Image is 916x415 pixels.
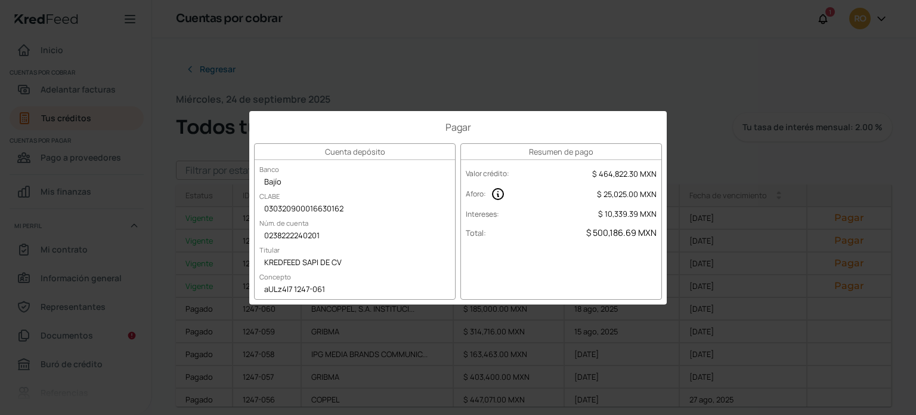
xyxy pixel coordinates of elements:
label: Aforo : [466,189,486,199]
h1: Pagar [254,121,662,134]
label: Banco [255,160,284,179]
label: Titular [255,241,284,259]
h3: Cuenta depósito [255,144,455,160]
label: Núm. de cuenta [255,214,313,232]
label: CLABE [255,187,284,205]
div: aULz4l7 1247-061 [255,281,455,299]
div: KREDFEED SAPI DE CV [255,254,455,272]
span: $ 464,822.30 MXN [592,168,657,179]
span: $ 25,025.00 MXN [597,189,657,199]
span: $ 10,339.39 MXN [598,208,657,219]
label: Intereses : [466,209,499,219]
div: 030320900016630162 [255,201,455,219]
h3: Resumen de pago [461,144,661,160]
label: Valor crédito : [466,168,509,179]
span: $ 500,186.69 MXN [586,227,657,238]
div: Bajío [255,174,455,192]
label: Total : [466,228,486,238]
label: Concepto [255,268,296,286]
div: 0238222240201 [255,228,455,245]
